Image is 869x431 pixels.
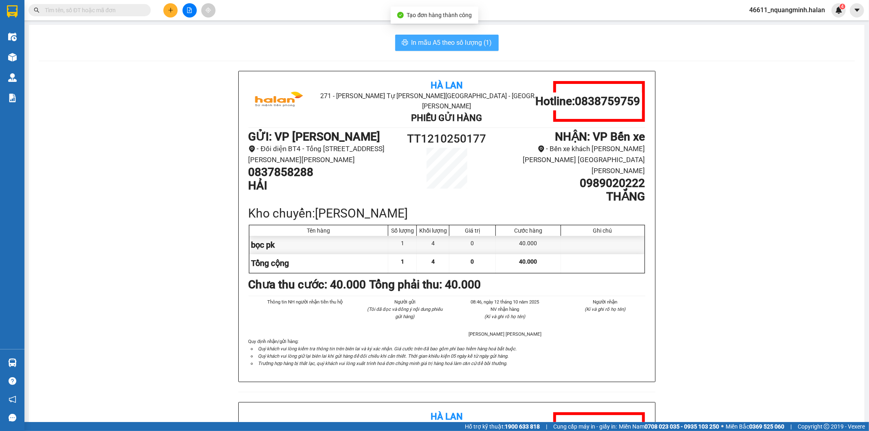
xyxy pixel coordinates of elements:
[7,5,18,18] img: logo-vxr
[249,179,397,193] h1: HẢI
[258,353,509,359] i: Quý khách vui lòng giữ lại biên lai khi gửi hàng để đối chiếu khi cần thiết. Thời gian khiếu kiện...
[251,258,289,268] span: Tổng cộng
[854,7,861,14] span: caret-down
[743,5,832,15] span: 46611_nquangminh.halan
[484,314,525,319] i: (Kí và ghi rõ họ tên)
[449,236,496,254] div: 0
[790,422,792,431] span: |
[249,236,389,254] div: bọc pk
[249,165,397,179] h1: 0837858288
[431,411,463,422] b: Hà Lan
[749,423,784,430] strong: 0369 525 060
[451,227,493,234] div: Giá trị
[8,33,17,41] img: warehouse-icon
[8,53,17,62] img: warehouse-icon
[249,143,397,165] li: - Đối diện BT4 - Tổng [STREET_ADDRESS][PERSON_NAME][PERSON_NAME]
[465,330,546,338] li: [PERSON_NAME] [PERSON_NAME]
[249,338,645,367] div: Quy định nhận/gửi hàng :
[8,358,17,367] img: warehouse-icon
[407,12,472,18] span: Tạo đơn hàng thành công
[251,227,386,234] div: Tên hàng
[850,3,864,18] button: caret-down
[249,278,366,291] b: Chưa thu cước : 40.000
[201,3,216,18] button: aim
[397,130,497,148] h1: TT1210250177
[563,227,642,234] div: Ghi chú
[315,91,579,111] li: 271 - [PERSON_NAME] Tự [PERSON_NAME][GEOGRAPHIC_DATA] - [GEOGRAPHIC_DATA][PERSON_NAME]
[496,190,645,204] h1: THẮNG
[168,7,174,13] span: plus
[645,423,719,430] strong: 0708 023 035 - 0935 103 250
[9,377,16,385] span: question-circle
[249,81,310,122] img: logo.jpg
[411,37,492,48] span: In mẫu A5 theo số lượng (1)
[721,425,724,428] span: ⚪️
[187,7,192,13] span: file-add
[395,35,499,51] button: printerIn mẫu A5 theo số lượng (1)
[402,39,408,47] span: printer
[546,422,547,431] span: |
[553,422,617,431] span: Cung cấp máy in - giấy in:
[258,346,517,352] i: Quý khách vui lòng kiểm tra thông tin trên biên lai và ký xác nhận. Giá cước trên đã bao gồm phí ...
[619,422,719,431] span: Miền Nam
[367,306,442,319] i: (Tôi đã đọc và đồng ý nội dung phiếu gửi hàng)
[8,94,17,102] img: solution-icon
[397,12,404,18] span: check-circle
[370,278,481,291] b: Tổng phải thu: 40.000
[824,424,829,429] span: copyright
[496,176,645,190] h1: 0989020222
[390,227,414,234] div: Số lượng
[726,422,784,431] span: Miền Bắc
[841,4,844,9] span: 4
[411,113,482,123] b: Phiếu Gửi Hàng
[45,6,141,15] input: Tìm tên, số ĐT hoặc mã đơn
[9,414,16,422] span: message
[163,3,178,18] button: plus
[249,145,255,152] span: environment
[840,4,845,9] sup: 4
[183,3,197,18] button: file-add
[519,258,537,265] span: 40.000
[538,145,545,152] span: environment
[565,298,645,306] li: Người nhận
[365,298,445,306] li: Người gửi
[585,306,625,312] i: (Kí và ghi rõ họ tên)
[419,227,447,234] div: Khối lượng
[265,298,345,306] li: Thông tin NH người nhận tiền thu hộ
[496,143,645,176] li: - Bến xe khách [PERSON_NAME] [PERSON_NAME] [GEOGRAPHIC_DATA][PERSON_NAME]
[417,236,449,254] div: 4
[498,227,558,234] div: Cước hàng
[496,236,561,254] div: 40.000
[555,130,645,143] b: NHẬN : VP Bến xe
[431,80,463,90] b: Hà Lan
[835,7,843,14] img: icon-new-feature
[249,130,381,143] b: GỬI : VP [PERSON_NAME]
[465,422,540,431] span: Hỗ trợ kỹ thuật:
[34,7,40,13] span: search
[388,236,417,254] div: 1
[205,7,211,13] span: aim
[249,204,645,223] div: Kho chuyển: [PERSON_NAME]
[401,258,404,265] span: 1
[465,298,546,306] li: 08:46, ngày 12 tháng 10 năm 2025
[471,258,474,265] span: 0
[9,396,16,403] span: notification
[465,306,546,313] li: NV nhận hàng
[431,258,435,265] span: 4
[505,423,540,430] strong: 1900 633 818
[258,361,508,366] i: Trường hợp hàng bị thất lạc, quý khách vui lòng xuất trình hoá đơn chứng minh giá trị hàng hoá là...
[535,95,640,108] h1: Hotline: 0838759759
[8,73,17,82] img: warehouse-icon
